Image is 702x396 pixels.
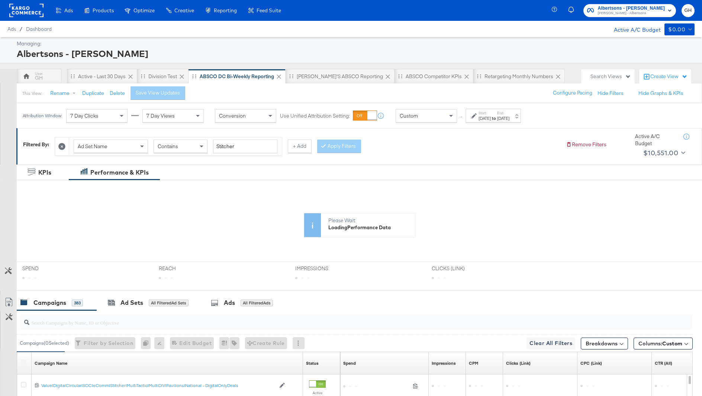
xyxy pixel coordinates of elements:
[141,337,154,349] div: 0
[432,360,456,366] a: The number of times your ad was served. On mobile apps an ad is counted as served the first time ...
[406,73,462,80] div: ABSCO Competitor KPIs
[120,298,143,307] div: Ad Sets
[23,141,49,148] div: Filtered By:
[598,4,665,12] span: Albertsons - [PERSON_NAME]
[664,23,695,35] button: $0.00
[306,360,319,366] a: Shows the current state of your Ad Campaign.
[213,140,277,153] input: Enter a search term
[64,7,73,13] span: Ads
[45,87,84,100] button: Rename
[35,360,67,366] div: Campaign Name
[288,140,312,153] button: + Add
[469,360,478,366] div: CPM
[93,7,114,13] span: Products
[682,4,695,17] button: GH
[78,73,126,80] div: Active - Last 30 Days
[141,74,145,78] div: Drag to reorder tab
[590,73,631,80] div: Search Views
[306,360,319,366] div: Status
[477,74,481,78] div: Drag to reorder tab
[17,40,693,47] div: Managing:
[635,133,676,147] div: Active A/C Budget
[200,73,274,80] div: ABSCO DC Bi-Weekly Reporting
[469,360,478,366] a: The average cost you've paid to have 1,000 impressions of your ad.
[289,74,293,78] div: Drag to reorder tab
[655,360,672,366] a: The number of clicks on your ad divided by impressions.
[581,338,628,349] button: Breakdowns
[668,25,685,34] div: $0.00
[297,73,383,80] div: [PERSON_NAME]'s ABSCO Reporting
[309,390,326,395] label: Active
[90,168,149,177] div: Performance & KPIs
[20,340,69,346] div: Campaigns ( 0 Selected)
[219,112,246,119] span: Conversion
[432,360,456,366] div: Impressions
[133,7,155,13] span: Optimize
[583,4,676,17] button: Albertsons - [PERSON_NAME][PERSON_NAME] - Albertsons
[491,115,497,121] strong: to
[598,90,624,97] button: Hide Filters
[33,298,66,307] div: Campaigns
[41,383,276,389] div: Value|DigitalCircular|SOC|eComm|Stitcher|MultiTactic|MultiDIV|Pavilions|National - DigitalOnlyDeals
[529,339,572,348] span: Clear All Filters
[41,383,276,389] a: Value|DigitalCircular|SOC|eComm|Stitcher|MultiTactic|MultiDIV|Pavilions|National - DigitalOnlyDeals
[35,74,43,82] div: GH
[479,111,491,115] label: Start:
[149,300,189,306] div: All Filtered Ad Sets
[526,338,575,349] button: Clear All Filters
[78,143,107,150] span: Ad Set Name
[606,23,661,35] div: Active A/C Budget
[643,147,678,159] div: $10,551.00
[458,116,465,118] span: ↑
[214,7,237,13] span: Reporting
[16,26,26,32] span: /
[685,6,692,15] span: GH
[580,360,602,366] a: The average cost for each link click you've received from your ad.
[497,111,509,115] label: End:
[638,340,682,347] span: Columns:
[398,74,402,78] div: Drag to reorder tab
[634,338,693,349] button: Columns:Custom
[241,300,273,306] div: All Filtered Ads
[110,90,125,97] button: Delete
[224,298,235,307] div: Ads
[479,115,491,121] div: [DATE]
[640,147,687,159] button: $10,551.00
[174,7,194,13] span: Creative
[35,360,67,366] a: Your campaign name.
[598,10,665,16] span: [PERSON_NAME] - Albertsons
[192,74,196,78] div: Drag to reorder tab
[484,73,553,80] div: Retargeting Monthly Numbers
[662,340,682,347] span: Custom
[280,112,350,119] label: Use Unified Attribution Setting:
[22,90,42,96] div: This View:
[158,143,178,150] span: Contains
[506,360,531,366] a: The number of clicks on links appearing on your ad or Page that direct people to your sites off F...
[650,73,687,80] div: Create View
[580,360,602,366] div: CPC (Link)
[72,300,83,306] div: 383
[148,73,177,80] div: Division Test
[638,90,683,97] button: Hide Graphs & KPIs
[655,360,672,366] div: CTR (All)
[146,112,175,119] span: 7 Day Views
[566,141,606,148] button: Remove Filters
[7,26,16,32] span: Ads
[497,115,509,121] div: [DATE]
[400,112,418,119] span: Custom
[343,360,356,366] a: The total amount spent to date.
[548,86,598,100] button: Configure Pacing
[70,112,99,119] span: 7 Day Clicks
[38,168,51,177] div: KPIs
[71,74,75,78] div: Drag to reorder tab
[17,47,693,60] div: Albertsons - [PERSON_NAME]
[26,26,52,32] a: Dashboard
[82,90,104,97] button: Duplicate
[506,360,531,366] div: Clicks (Link)
[29,312,631,327] input: Search Campaigns by Name, ID or Objective
[343,360,356,366] div: Spend
[22,113,62,118] div: Attribution Window:
[257,7,281,13] span: Feed Suite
